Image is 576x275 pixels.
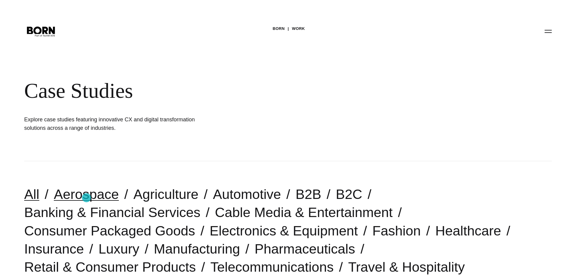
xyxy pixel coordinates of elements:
div: Case Studies [24,78,369,103]
a: Insurance [24,241,84,257]
a: Banking & Financial Services [24,205,200,220]
a: All [24,187,39,202]
a: Agriculture [133,187,198,202]
a: Automotive [213,187,281,202]
a: Travel & Hospitality [348,259,465,275]
a: Telecommunications [210,259,334,275]
a: Aerospace [54,187,119,202]
a: Pharmaceuticals [255,241,355,257]
a: B2C [336,187,362,202]
button: Open [541,25,555,37]
a: Luxury [99,241,139,257]
a: BORN [273,24,285,33]
h1: Explore case studies featuring innovative CX and digital transformation solutions across a range ... [24,115,206,132]
a: B2B [295,187,321,202]
a: Healthcare [435,223,501,238]
a: Manufacturing [154,241,240,257]
a: Electronics & Equipment [210,223,358,238]
a: Consumer Packaged Goods [24,223,195,238]
a: Retail & Consumer Products [24,259,196,275]
a: Fashion [373,223,421,238]
a: Work [292,24,305,33]
a: Cable Media & Entertainment [215,205,393,220]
